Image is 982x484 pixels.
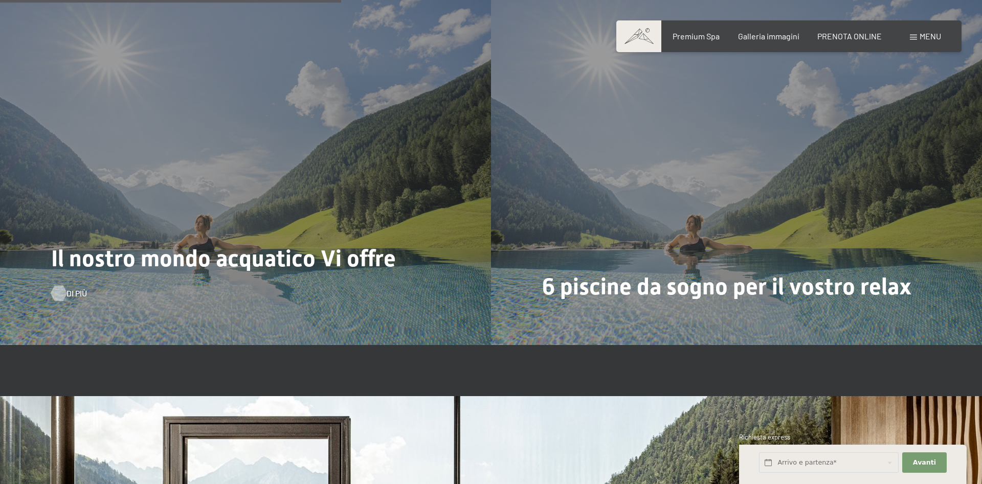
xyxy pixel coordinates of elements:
a: Galleria immagini [738,31,799,41]
a: Premium Spa [673,31,720,41]
span: Il nostro mondo acquatico Vi offre [51,245,396,272]
span: Avanti [913,458,936,467]
span: Di più [66,288,87,299]
span: Richiesta express [739,433,790,441]
span: Menu [920,31,941,41]
span: 6 piscine da sogno per il vostro relax [542,273,911,300]
button: Avanti [902,452,946,473]
a: PRENOTA ONLINE [817,31,882,41]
